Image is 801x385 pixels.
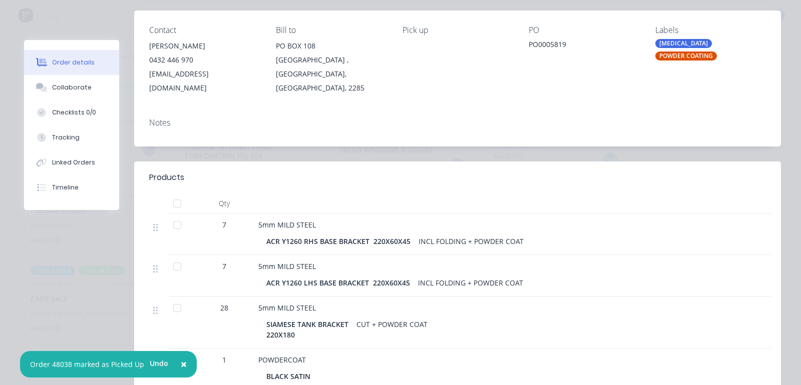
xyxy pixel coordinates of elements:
[266,369,314,383] div: BLACK SATIN
[24,125,119,150] button: Tracking
[24,75,119,100] button: Collaborate
[144,356,174,371] button: Undo
[181,357,187,371] span: ×
[276,39,386,53] div: PO BOX 108
[222,261,226,271] span: 7
[149,118,766,127] div: Notes
[149,171,184,183] div: Products
[529,39,639,53] div: PO0005819
[24,175,119,200] button: Timeline
[276,53,386,95] div: [GEOGRAPHIC_DATA] , [GEOGRAPHIC_DATA], [GEOGRAPHIC_DATA], 2285
[24,100,119,125] button: Checklists 0/0
[529,25,639,35] div: PO
[171,352,197,376] button: Close
[655,39,712,48] div: [MEDICAL_DATA]
[258,303,316,312] span: 5mm MILD STEEL
[258,220,316,229] span: 5mm MILD STEEL
[266,317,352,342] div: SIAMESE TANK BRACKET 220X180
[222,354,226,365] span: 1
[655,51,717,60] div: POWDER COATING
[149,39,260,95] div: [PERSON_NAME]0432 446 970[EMAIL_ADDRESS][DOMAIN_NAME]
[30,359,144,369] div: Order 48038 marked as Picked Up
[415,234,528,248] div: INCL FOLDING + POWDER COAT
[52,158,95,167] div: Linked Orders
[655,25,766,35] div: Labels
[52,108,96,117] div: Checklists 0/0
[266,234,415,248] div: ACR Y1260 RHS BASE BRACKET 220X60X45
[149,53,260,67] div: 0432 446 970
[222,219,226,230] span: 7
[149,25,260,35] div: Contact
[258,261,316,271] span: 5mm MILD STEEL
[24,50,119,75] button: Order details
[149,67,260,95] div: [EMAIL_ADDRESS][DOMAIN_NAME]
[220,302,228,313] span: 28
[52,58,95,67] div: Order details
[258,355,306,364] span: POWDERCOAT
[276,25,386,35] div: Bill to
[52,83,92,92] div: Collaborate
[52,133,80,142] div: Tracking
[24,150,119,175] button: Linked Orders
[276,39,386,95] div: PO BOX 108[GEOGRAPHIC_DATA] , [GEOGRAPHIC_DATA], [GEOGRAPHIC_DATA], 2285
[52,183,79,192] div: Timeline
[403,25,513,35] div: Pick up
[149,39,260,53] div: [PERSON_NAME]
[414,275,527,290] div: INCL FOLDING + POWDER COAT
[352,317,432,331] div: CUT + POWDER COAT
[266,275,414,290] div: ACR Y1260 LHS BASE BRACKET 220X60X45
[194,193,254,213] div: Qty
